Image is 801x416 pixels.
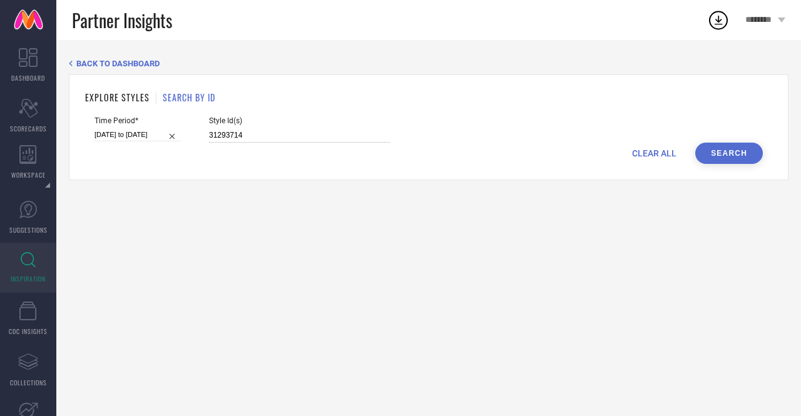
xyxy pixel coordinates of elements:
[11,274,46,283] span: INSPIRATION
[11,170,46,180] span: WORKSPACE
[94,116,181,125] span: Time Period*
[209,116,390,125] span: Style Id(s)
[11,73,45,83] span: DASHBOARD
[94,128,181,141] input: Select time period
[707,9,730,31] div: Open download list
[209,128,390,143] input: Enter comma separated style ids e.g. 12345, 67890
[163,91,215,104] h1: SEARCH BY ID
[85,91,150,104] h1: EXPLORE STYLES
[695,143,763,164] button: Search
[10,124,47,133] span: SCORECARDS
[9,225,48,235] span: SUGGESTIONS
[69,59,788,68] div: Back TO Dashboard
[10,378,47,387] span: COLLECTIONS
[72,8,172,33] span: Partner Insights
[76,59,160,68] span: BACK TO DASHBOARD
[632,148,676,158] span: CLEAR ALL
[9,327,48,336] span: CDC INSIGHTS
